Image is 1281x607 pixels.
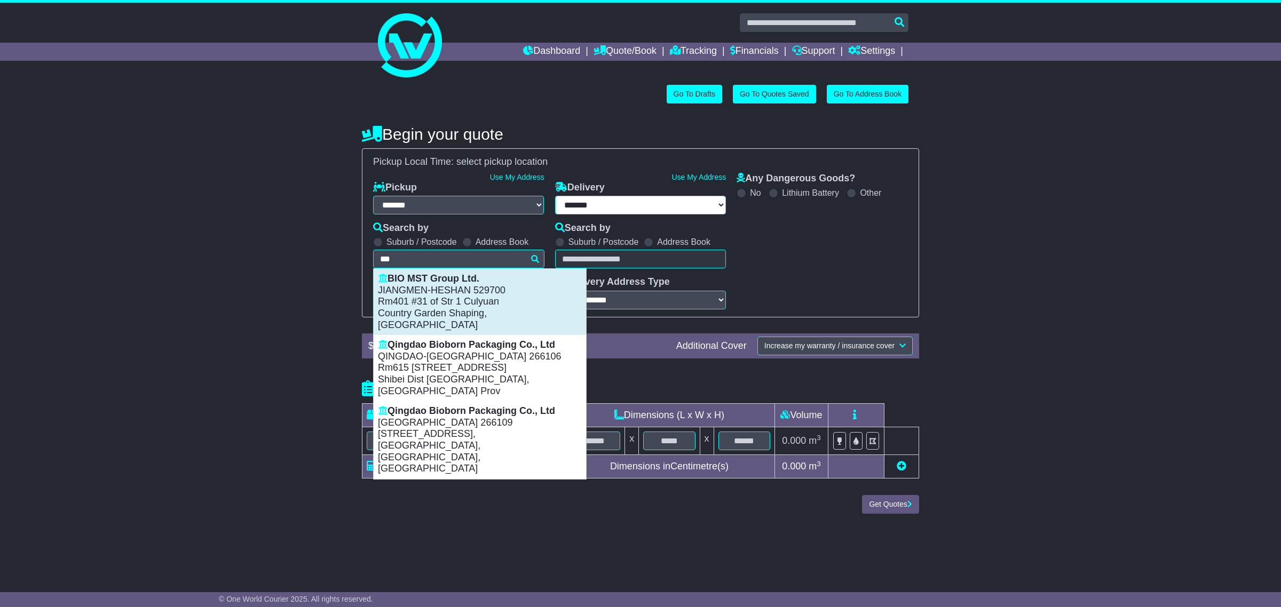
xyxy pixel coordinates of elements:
[378,405,582,417] p: Qingdao Bioborn Packaging Co., Ltd
[817,434,821,442] sup: 3
[362,380,496,397] h4: Package details |
[564,403,774,427] td: Dimensions (L x W x H)
[555,182,605,194] label: Delivery
[774,403,828,427] td: Volume
[456,156,548,167] span: select pickup location
[757,337,913,355] button: Increase my warranty / insurance cover
[848,43,895,61] a: Settings
[378,351,582,363] p: QINGDAO-[GEOGRAPHIC_DATA] 266106
[378,374,582,397] p: Shibei Dist [GEOGRAPHIC_DATA], [GEOGRAPHIC_DATA] Prov
[362,125,919,143] h4: Begin your quote
[670,43,717,61] a: Tracking
[750,188,761,198] label: No
[862,495,919,514] button: Get Quotes
[555,276,670,288] label: Delivery Address Type
[568,237,639,247] label: Suburb / Postcode
[386,237,457,247] label: Suburb / Postcode
[667,85,722,103] a: Go To Drafts
[764,341,895,350] span: Increase my warranty / insurance cover
[362,455,452,478] td: Total
[897,461,906,472] a: Add new item
[733,85,816,103] a: Go To Quotes Saved
[378,273,582,285] p: BIO MST Group Ltd.
[671,340,752,352] div: Additional Cover
[490,173,544,181] a: Use My Address
[219,595,373,603] span: © One World Courier 2025. All rights reserved.
[378,308,582,331] p: Country Garden Shaping, [GEOGRAPHIC_DATA]
[737,173,855,185] label: Any Dangerous Goods?
[555,222,611,234] label: Search by
[827,85,908,103] a: Go To Address Book
[782,461,806,472] span: 0.000
[378,440,582,475] p: [GEOGRAPHIC_DATA], [GEOGRAPHIC_DATA], [GEOGRAPHIC_DATA]
[671,173,726,181] a: Use My Address
[730,43,779,61] a: Financials
[378,285,582,297] p: JIANGMEN-HESHAN 529700
[362,403,452,427] td: Type
[523,43,580,61] a: Dashboard
[378,296,582,308] p: Rm401 #31 of Str 1 Culyuan
[476,237,529,247] label: Address Book
[378,362,582,374] p: Rm615 [STREET_ADDRESS]
[378,339,582,351] p: Qingdao Bioborn Packaging Co., Ltd
[373,222,429,234] label: Search by
[657,237,710,247] label: Address Book
[378,417,582,429] p: [GEOGRAPHIC_DATA] 266109
[809,461,821,472] span: m
[368,156,913,168] div: Pickup Local Time:
[625,427,639,454] td: x
[817,460,821,468] sup: 3
[564,455,774,478] td: Dimensions in Centimetre(s)
[860,188,881,198] label: Other
[700,427,714,454] td: x
[363,340,671,352] div: $ FreightSafe warranty included
[782,188,839,198] label: Lithium Battery
[782,435,806,446] span: 0.000
[373,182,417,194] label: Pickup
[594,43,657,61] a: Quote/Book
[378,428,582,440] p: [STREET_ADDRESS],
[809,435,821,446] span: m
[792,43,835,61] a: Support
